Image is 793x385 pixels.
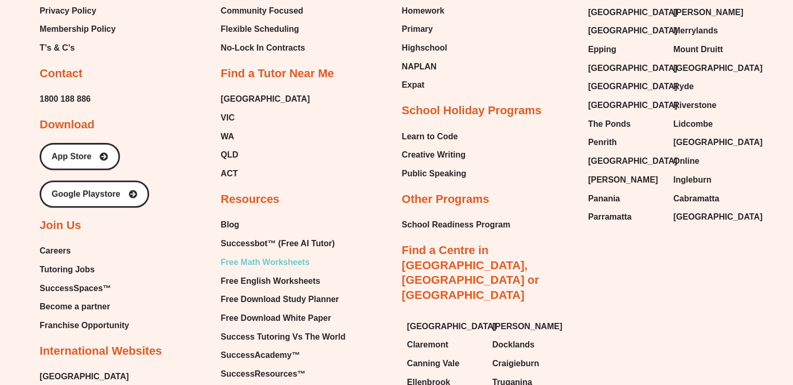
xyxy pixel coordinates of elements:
[40,40,75,56] span: T’s & C’s
[402,192,490,207] h2: Other Programs
[40,66,82,81] h2: Contact
[221,366,345,382] a: SuccessResources™
[221,3,309,19] a: Community Focused
[588,61,663,76] a: [GEOGRAPHIC_DATA]
[221,40,305,56] span: No-Lock In Contracts
[221,217,239,233] span: Blog
[40,91,91,107] a: 1800 188 886
[588,209,632,225] span: Parramatta
[221,147,310,163] a: QLD
[588,153,663,169] a: [GEOGRAPHIC_DATA]
[52,190,120,198] span: Google Playstore
[407,319,496,334] span: [GEOGRAPHIC_DATA]
[40,262,129,278] a: Tutoring Jobs
[588,191,663,207] a: Panania
[221,255,309,270] span: Free Math Worksheets
[588,79,677,94] span: [GEOGRAPHIC_DATA]
[221,236,335,251] span: Successbot™ (Free AI Tutor)
[673,209,748,225] a: [GEOGRAPHIC_DATA]
[673,191,719,207] span: Cabramatta
[588,191,620,207] span: Panania
[221,347,300,363] span: SuccessAcademy™
[402,3,452,19] a: Homework
[402,21,433,37] span: Primary
[673,135,748,150] a: [GEOGRAPHIC_DATA]
[221,166,310,182] a: ACT
[673,23,748,39] a: Merrylands
[673,79,693,94] span: Ryde
[221,66,334,81] h2: Find a Tutor Near Me
[221,217,345,233] a: Blog
[221,3,303,19] span: Community Focused
[492,319,567,334] a: [PERSON_NAME]
[673,135,762,150] span: [GEOGRAPHIC_DATA]
[221,110,310,126] a: VIC
[673,116,748,132] a: Lidcombe
[40,181,149,208] a: Google Playstore
[673,79,748,94] a: Ryde
[221,40,309,56] a: No-Lock In Contracts
[673,116,713,132] span: Lidcombe
[221,91,310,107] span: [GEOGRAPHIC_DATA]
[492,337,534,353] span: Docklands
[588,209,663,225] a: Parramatta
[402,244,539,302] a: Find a Centre in [GEOGRAPHIC_DATA], [GEOGRAPHIC_DATA] or [GEOGRAPHIC_DATA]
[673,172,711,188] span: Ingleburn
[40,143,120,170] a: App Store
[673,42,723,57] span: Mount Druitt
[40,369,129,384] a: [GEOGRAPHIC_DATA]
[40,21,116,37] a: Membership Policy
[40,299,110,315] span: Become a partner
[402,3,445,19] span: Homework
[402,147,466,163] span: Creative Writing
[588,135,663,150] a: Penrith
[402,217,510,233] span: School Readiness Program
[40,281,111,296] span: SuccessSpaces™
[588,116,631,132] span: The Ponds
[407,356,459,371] span: Canning Vale
[221,110,235,126] span: VIC
[492,356,567,371] a: Craigieburn
[619,268,793,385] iframe: Chat Widget
[402,147,467,163] a: Creative Writing
[588,153,677,169] span: [GEOGRAPHIC_DATA]
[588,42,663,57] a: Epping
[492,319,562,334] span: [PERSON_NAME]
[221,236,345,251] a: Successbot™ (Free AI Tutor)
[673,61,762,76] span: [GEOGRAPHIC_DATA]
[588,79,663,94] a: [GEOGRAPHIC_DATA]
[402,21,452,37] a: Primary
[588,98,663,113] a: [GEOGRAPHIC_DATA]
[402,40,447,56] span: Highschool
[402,166,467,182] a: Public Speaking
[40,344,162,359] h2: International Websites
[588,116,663,132] a: The Ponds
[673,153,748,169] a: Online
[588,172,658,188] span: [PERSON_NAME]
[492,356,539,371] span: Craigieburn
[673,191,748,207] a: Cabramatta
[40,299,129,315] a: Become a partner
[588,172,663,188] a: [PERSON_NAME]
[40,243,129,259] a: Careers
[221,329,345,345] a: Success Tutoring Vs The World
[402,77,452,93] a: Expat
[402,40,452,56] a: Highschool
[673,23,717,39] span: Merrylands
[221,21,309,37] a: Flexible Scheduling
[52,152,91,161] span: App Store
[402,77,425,93] span: Expat
[588,42,616,57] span: Epping
[588,61,677,76] span: [GEOGRAPHIC_DATA]
[221,147,238,163] span: QLD
[221,292,345,307] a: Free Download Study Planner
[221,166,238,182] span: ACT
[221,255,345,270] a: Free Math Worksheets
[407,319,482,334] a: [GEOGRAPHIC_DATA]
[588,98,677,113] span: [GEOGRAPHIC_DATA]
